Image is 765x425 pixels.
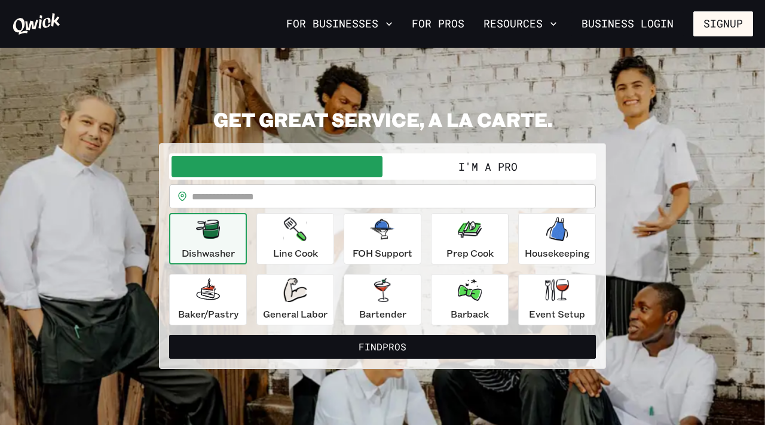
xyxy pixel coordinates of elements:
p: General Labor [263,307,328,321]
button: Housekeeping [518,213,596,264]
button: I'm a Pro [382,156,593,177]
a: Business Login [571,11,684,36]
p: Bartender [359,307,406,321]
p: Dishwasher [182,246,235,260]
p: Barback [451,307,489,321]
button: For Businesses [281,14,397,34]
button: Baker/Pastry [169,274,247,325]
button: I'm a Business [172,156,382,177]
button: Prep Cook [431,213,509,264]
p: Line Cook [273,246,318,260]
p: Event Setup [529,307,585,321]
p: Baker/Pastry [178,307,238,321]
button: Dishwasher [169,213,247,264]
button: FOH Support [344,213,421,264]
button: Signup [693,11,753,36]
a: For Pros [407,14,469,34]
p: FOH Support [353,246,412,260]
button: Event Setup [518,274,596,325]
button: Resources [479,14,562,34]
button: Line Cook [256,213,334,264]
p: Prep Cook [446,246,494,260]
p: Housekeeping [525,246,590,260]
button: General Labor [256,274,334,325]
button: Barback [431,274,509,325]
button: FindPros [169,335,596,359]
h2: GET GREAT SERVICE, A LA CARTE. [159,107,606,131]
button: Bartender [344,274,421,325]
